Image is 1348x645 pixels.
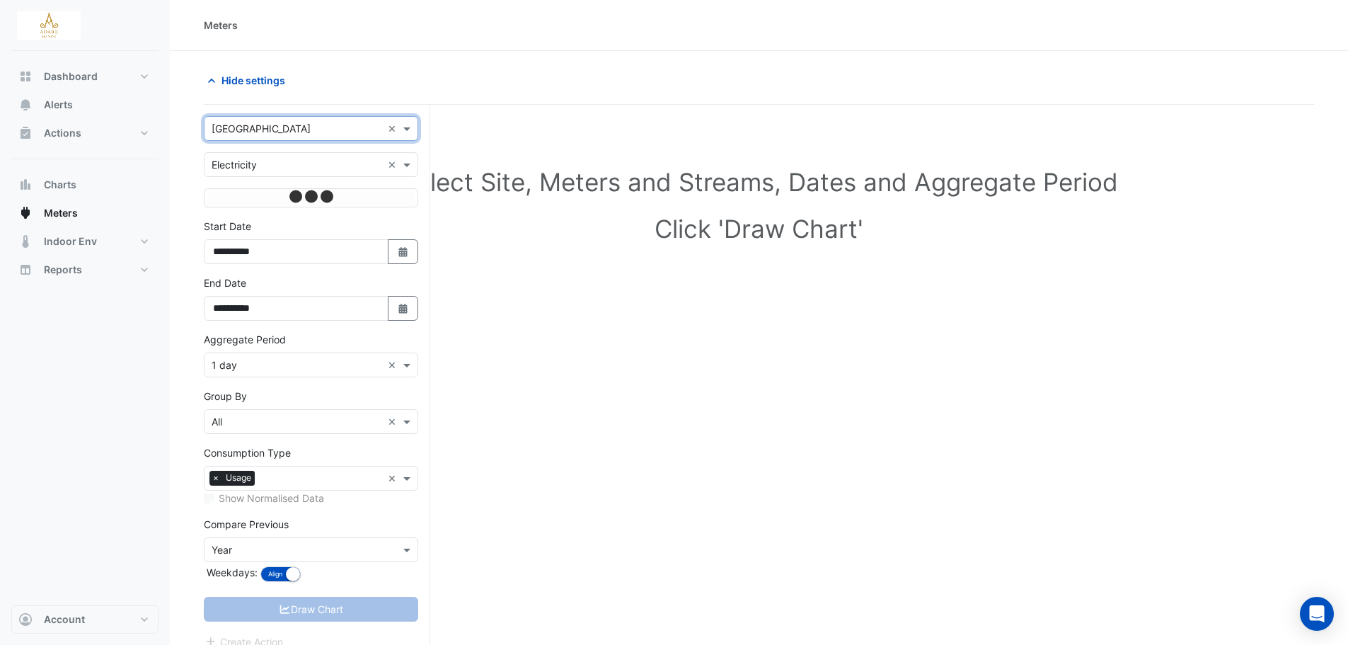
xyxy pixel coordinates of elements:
[11,605,159,634] button: Account
[226,214,1291,244] h1: Click 'Draw Chart'
[11,199,159,227] button: Meters
[388,471,400,486] span: Clear
[18,126,33,140] app-icon: Actions
[11,256,159,284] button: Reports
[11,62,159,91] button: Dashboard
[44,206,78,220] span: Meters
[204,445,291,460] label: Consumption Type
[44,126,81,140] span: Actions
[204,18,238,33] div: Meters
[209,471,222,485] span: ×
[204,68,294,93] button: Hide settings
[17,11,81,40] img: Company Logo
[221,73,285,88] span: Hide settings
[204,389,247,404] label: Group By
[226,167,1291,197] h1: Select Site, Meters and Streams, Dates and Aggregate Period
[388,358,400,372] span: Clear
[1300,597,1334,631] div: Open Intercom Messenger
[44,263,82,277] span: Reports
[18,206,33,220] app-icon: Meters
[204,491,418,506] div: Select meters or streams to enable normalisation
[219,491,324,506] label: Show Normalised Data
[388,157,400,172] span: Clear
[44,234,97,249] span: Indoor Env
[397,302,410,314] fa-icon: Select Date
[44,612,85,627] span: Account
[204,219,251,234] label: Start Date
[388,121,400,136] span: Clear
[222,471,255,485] span: Usage
[44,178,76,192] span: Charts
[11,171,159,199] button: Charts
[388,414,400,429] span: Clear
[204,332,286,347] label: Aggregate Period
[204,517,289,532] label: Compare Previous
[204,275,246,290] label: End Date
[18,69,33,84] app-icon: Dashboard
[18,263,33,277] app-icon: Reports
[44,69,98,84] span: Dashboard
[18,98,33,112] app-icon: Alerts
[204,565,258,580] label: Weekdays:
[44,98,73,112] span: Alerts
[397,246,410,258] fa-icon: Select Date
[11,119,159,147] button: Actions
[11,227,159,256] button: Indoor Env
[11,91,159,119] button: Alerts
[18,234,33,249] app-icon: Indoor Env
[18,178,33,192] app-icon: Charts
